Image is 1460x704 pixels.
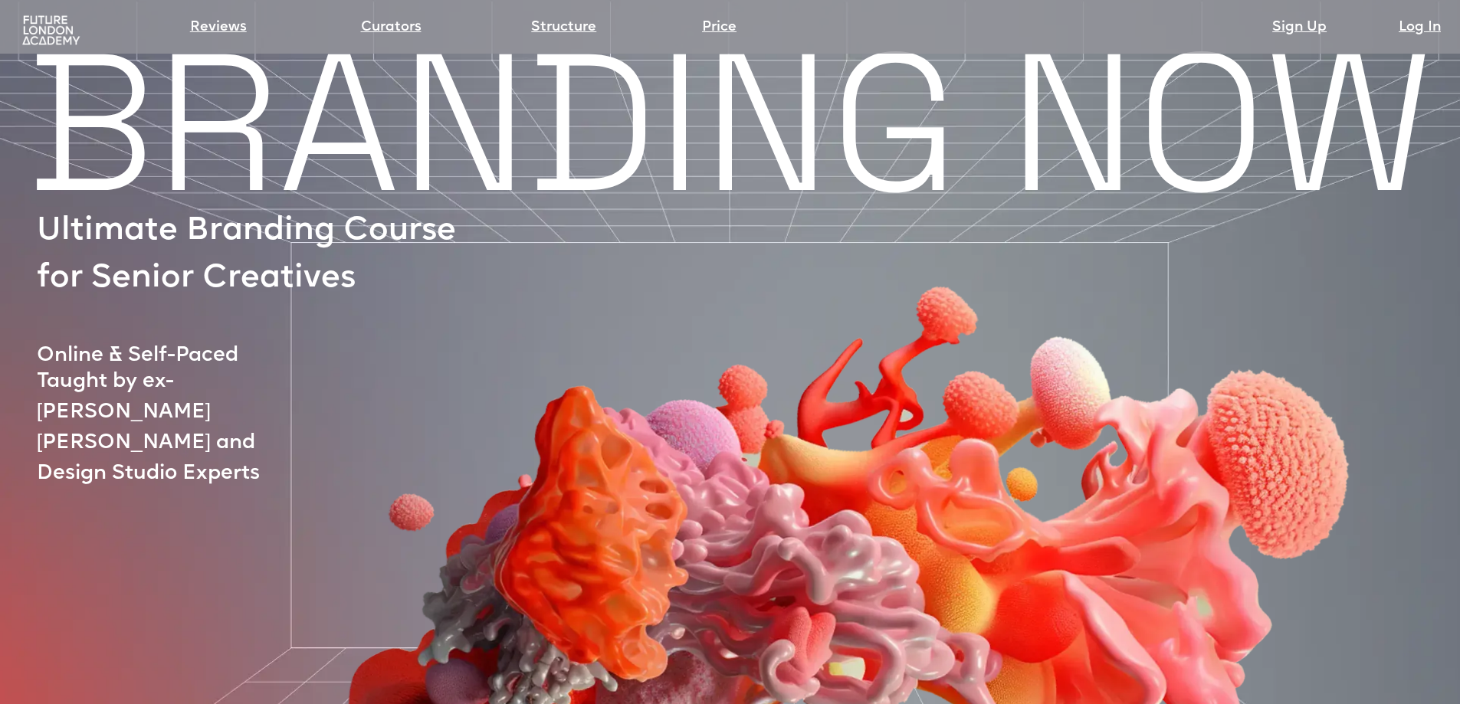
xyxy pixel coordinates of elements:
a: Structure [531,17,596,38]
a: Sign Up [1272,17,1327,38]
p: Ultimate Branding Course for Senior Creatives [37,208,475,304]
p: Taught by ex-[PERSON_NAME] [PERSON_NAME] and Design Studio Experts [37,367,329,490]
a: Reviews [190,17,247,38]
a: Price [702,17,737,38]
a: Log In [1399,17,1441,38]
a: Curators [361,17,422,38]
